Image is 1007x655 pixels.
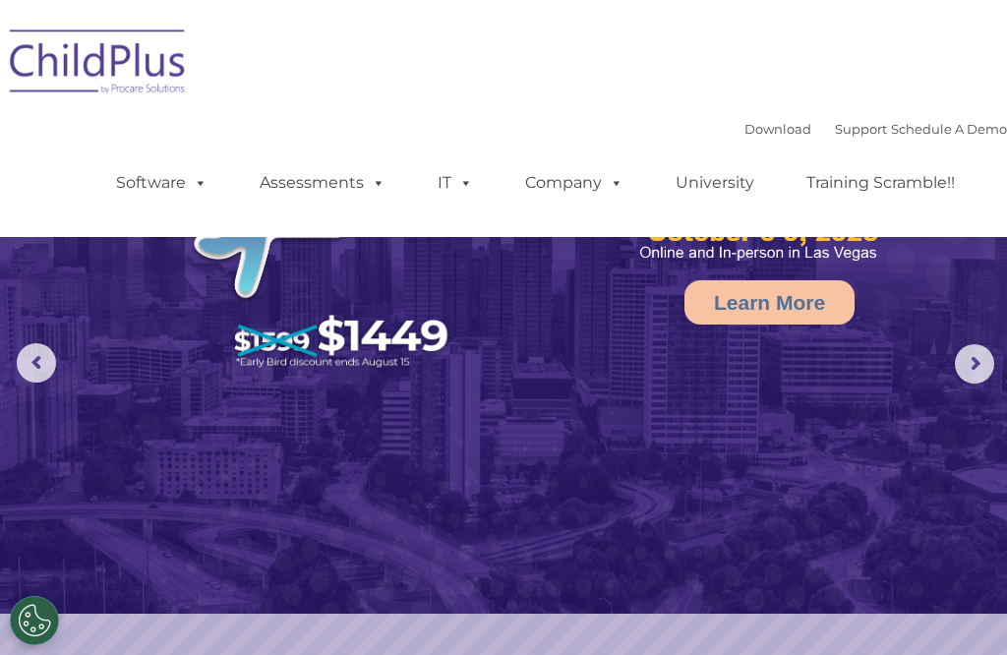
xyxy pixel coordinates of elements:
a: Schedule A Demo [891,121,1007,137]
a: Download [744,121,811,137]
button: Cookies Settings [10,596,59,645]
a: IT [418,163,493,203]
font: | [744,121,1007,137]
iframe: Chat Widget [675,454,1007,655]
a: Training Scramble!! [787,163,975,203]
a: Support [835,121,887,137]
a: Software [96,163,227,203]
a: Assessments [240,163,405,203]
a: Learn More [684,280,855,325]
a: Company [505,163,643,203]
a: University [656,163,774,203]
